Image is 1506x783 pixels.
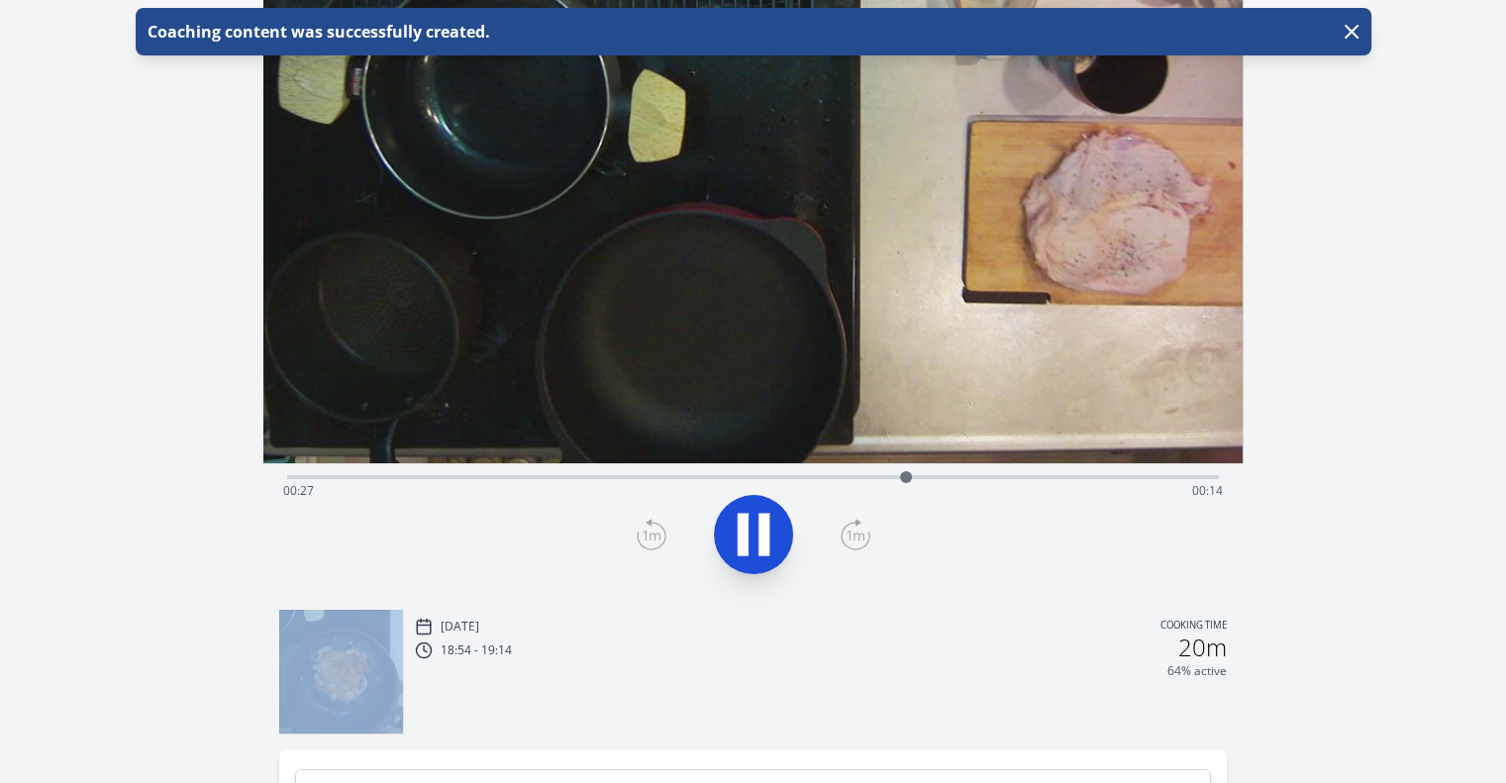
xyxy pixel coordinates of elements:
span: 00:14 [1192,482,1223,499]
p: 18:54 - 19:14 [441,642,512,658]
p: Cooking time [1160,618,1227,636]
img: 250903095446_thumb.jpeg [279,610,403,734]
p: 64% active [1167,663,1227,679]
p: [DATE] [441,619,479,635]
p: Coaching content was successfully created. [144,20,490,44]
h2: 20m [1178,636,1227,659]
span: 00:27 [283,482,314,499]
